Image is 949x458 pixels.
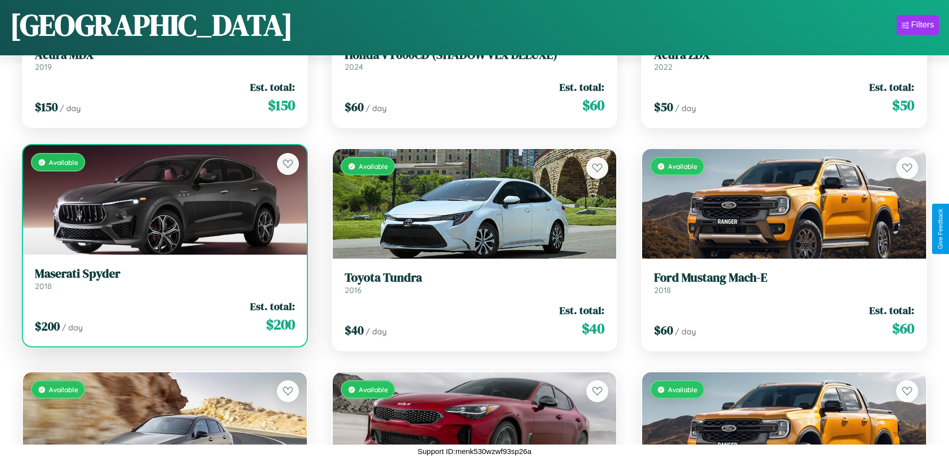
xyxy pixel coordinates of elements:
h3: Acura MDX [35,48,295,62]
h3: Honda VT600CD (SHADOW VLX DELUXE) [345,48,605,62]
span: $ 150 [35,99,58,115]
span: $ 200 [266,314,295,334]
span: $ 60 [654,322,673,338]
span: Est. total: [869,303,914,317]
span: $ 60 [892,318,914,338]
span: 2019 [35,62,52,72]
h3: Ford Mustang Mach-E [654,271,914,285]
a: Maserati Spyder2018 [35,267,295,291]
span: Available [668,162,697,170]
span: / day [366,326,387,336]
a: Honda VT600CD (SHADOW VLX DELUXE)2024 [345,48,605,72]
span: 2018 [35,281,52,291]
button: Filters [897,15,939,35]
span: $ 150 [268,95,295,115]
span: Est. total: [250,299,295,313]
span: Est. total: [250,80,295,94]
span: $ 200 [35,318,60,334]
span: $ 60 [582,95,604,115]
span: / day [675,103,696,113]
span: 2022 [654,62,673,72]
span: Est. total: [869,80,914,94]
span: Available [359,162,388,170]
p: Support ID: menk530wzwf93sp26a [417,445,531,458]
span: / day [675,326,696,336]
a: Toyota Tundra2016 [345,271,605,295]
a: Ford Mustang Mach-E2018 [654,271,914,295]
div: Give Feedback [937,209,944,249]
a: Acura MDX2019 [35,48,295,72]
span: / day [62,322,83,332]
span: Est. total: [559,80,604,94]
span: $ 40 [345,322,364,338]
span: $ 50 [892,95,914,115]
span: $ 60 [345,99,364,115]
h3: Toyota Tundra [345,271,605,285]
h3: Acura ZDX [654,48,914,62]
h1: [GEOGRAPHIC_DATA] [10,4,293,45]
span: / day [60,103,81,113]
div: Filters [911,20,934,30]
span: 2024 [345,62,363,72]
span: 2016 [345,285,362,295]
span: 2018 [654,285,671,295]
a: Acura ZDX2022 [654,48,914,72]
h3: Maserati Spyder [35,267,295,281]
span: $ 50 [654,99,673,115]
span: Available [49,158,78,166]
span: Available [668,385,697,394]
span: / day [366,103,387,113]
span: Available [49,385,78,394]
span: Est. total: [559,303,604,317]
span: $ 40 [582,318,604,338]
span: Available [359,385,388,394]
